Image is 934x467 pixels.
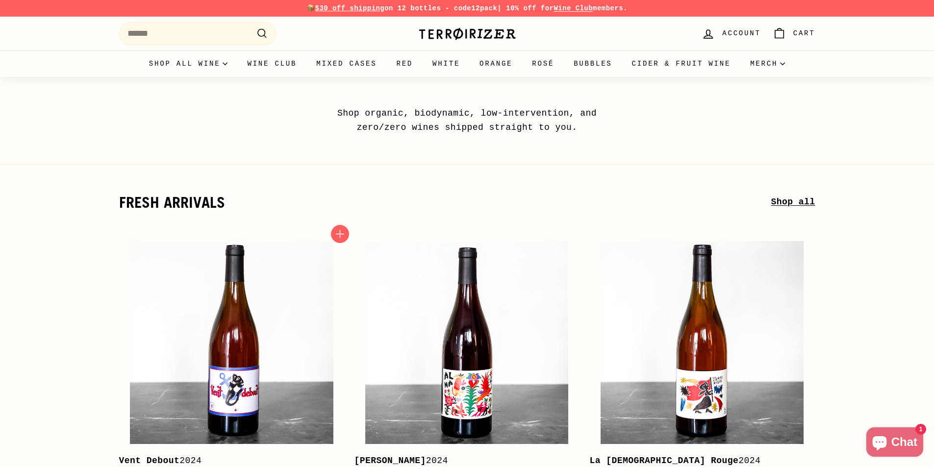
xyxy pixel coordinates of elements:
h2: fresh arrivals [119,194,771,211]
strong: 12pack [471,4,497,12]
a: Wine Club [554,4,593,12]
b: Vent Debout [119,456,180,466]
span: $30 off shipping [315,4,385,12]
a: Wine Club [237,50,306,77]
a: Rosé [522,50,564,77]
b: La [DEMOGRAPHIC_DATA] Rouge [589,456,738,466]
a: Orange [470,50,522,77]
a: White [423,50,470,77]
b: [PERSON_NAME] [354,456,426,466]
summary: Merch [740,50,795,77]
a: Account [696,19,766,48]
summary: Shop all wine [139,50,238,77]
a: Cart [767,19,821,48]
a: Cider & Fruit Wine [622,50,741,77]
a: Bubbles [564,50,622,77]
p: Shop organic, biodynamic, low-intervention, and zero/zero wines shipped straight to you. [315,106,619,135]
span: Account [722,28,760,39]
span: Cart [793,28,815,39]
p: 📦 on 12 bottles - code | 10% off for members. [119,3,815,14]
a: Mixed Cases [306,50,386,77]
a: Red [386,50,423,77]
div: Primary [100,50,835,77]
a: Shop all [771,195,815,209]
inbox-online-store-chat: Shopify online store chat [863,427,926,459]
